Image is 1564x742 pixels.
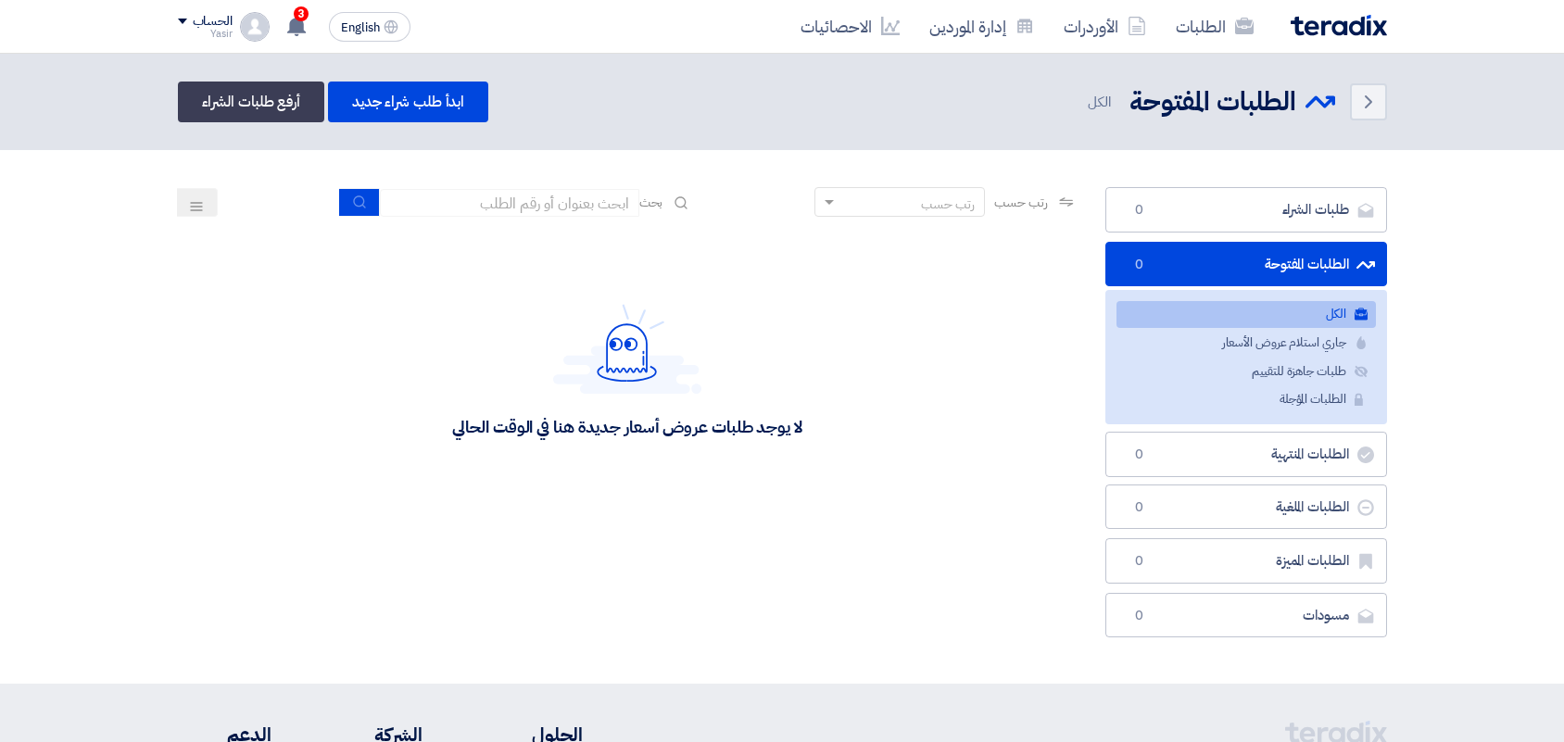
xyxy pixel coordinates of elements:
img: profile_test.png [240,12,270,42]
span: 0 [1129,446,1151,464]
button: English [329,12,410,42]
h2: الطلبات المفتوحة [1129,84,1296,120]
span: 0 [1129,552,1151,571]
div: Yasir [178,29,233,39]
a: الطلبات المنتهية0 [1105,432,1387,477]
a: الطلبات المؤجلة [1116,386,1376,413]
span: بحث [639,193,663,212]
div: لا يوجد طلبات عروض أسعار جديدة هنا في الوقت الحالي [452,416,801,437]
span: الكل [1088,92,1115,113]
a: طلبات جاهزة للتقييم [1116,358,1376,385]
span: 0 [1129,256,1151,274]
a: جاري استلام عروض الأسعار [1116,330,1376,357]
a: الاحصائيات [786,5,914,48]
a: الأوردرات [1049,5,1161,48]
a: الطلبات المميزة0 [1105,538,1387,584]
a: الكل [1116,301,1376,328]
a: إدارة الموردين [914,5,1049,48]
a: أرفع طلبات الشراء [178,82,324,122]
div: الحساب [193,14,233,30]
a: الطلبات الملغية0 [1105,484,1387,530]
a: طلبات الشراء0 [1105,187,1387,233]
span: رتب حسب [994,193,1047,212]
span: 0 [1129,498,1151,517]
input: ابحث بعنوان أو رقم الطلب [380,189,639,217]
span: 0 [1129,201,1151,220]
a: مسودات0 [1105,593,1387,638]
a: الطلبات المفتوحة0 [1105,242,1387,287]
a: الطلبات [1161,5,1268,48]
div: رتب حسب [921,195,975,214]
img: Teradix logo [1291,15,1387,36]
a: ابدأ طلب شراء جديد [328,82,488,122]
span: 0 [1129,607,1151,625]
img: Hello [553,304,701,394]
span: 3 [294,6,309,21]
span: English [341,21,380,34]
